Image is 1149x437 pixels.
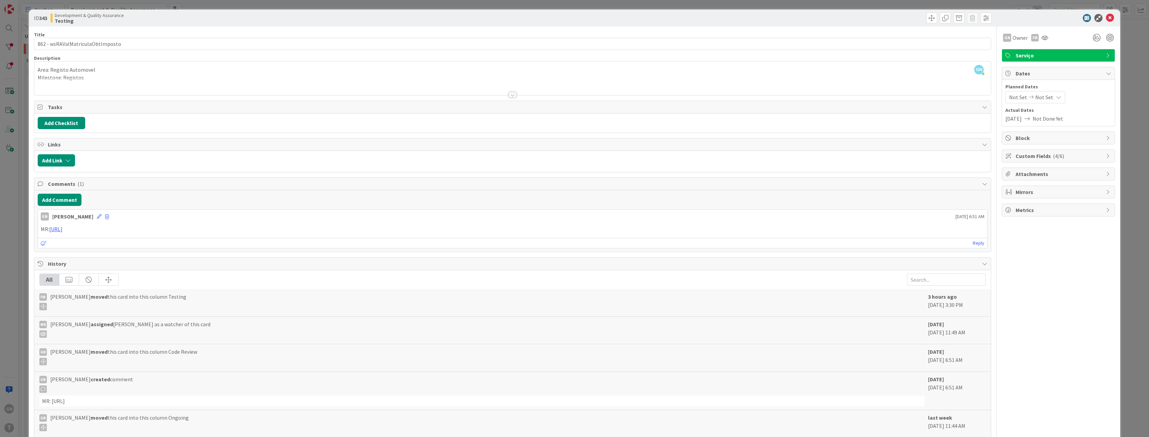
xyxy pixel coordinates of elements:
[41,225,985,233] p: MR:
[1016,170,1102,178] span: Attachments
[48,180,979,188] span: Comments
[91,321,113,328] b: assigned
[50,320,210,338] span: [PERSON_NAME] [PERSON_NAME] as a watcher of this card
[928,348,944,355] b: [DATE]
[928,293,957,300] b: 3 hours ago
[50,293,186,310] span: [PERSON_NAME] this card into this column Testing
[48,260,979,268] span: History
[928,320,986,340] div: [DATE] 11:49 AM
[39,293,47,301] div: FM
[34,55,60,61] span: Description
[38,194,81,206] button: Add Comment
[1016,206,1102,214] span: Metrics
[41,212,49,221] div: GN
[34,32,45,38] label: Title
[52,212,93,221] div: [PERSON_NAME]
[49,226,62,232] a: [URL]
[973,239,984,247] a: Reply
[1005,115,1022,123] span: [DATE]
[39,414,47,422] div: GN
[38,66,988,74] p: Area: Registo Automovel
[1016,134,1102,142] span: Block
[91,293,108,300] b: moved
[38,74,988,82] p: Milestone: Registos
[928,376,944,383] b: [DATE]
[1005,107,1111,114] span: Actual Dates
[50,348,197,365] span: [PERSON_NAME] this card into this column Code Review
[928,414,986,434] div: [DATE] 11:44 AM
[1053,153,1064,159] span: ( 4/6 )
[928,414,952,421] b: last week
[77,180,84,187] span: ( 1 )
[48,103,979,111] span: Tasks
[1005,83,1111,90] span: Planned Dates
[38,154,75,167] button: Add Link
[1033,115,1063,123] span: Not Done Yet
[39,396,925,406] div: MR: [URL]
[1016,69,1102,77] span: Dates
[91,348,108,355] b: moved
[1035,93,1053,101] span: Not Set
[50,414,189,431] span: [PERSON_NAME] this card into this column Ongoing
[55,13,124,18] span: Development & Quality Assurance
[1009,93,1027,101] span: Not Set
[928,293,986,313] div: [DATE] 3:30 PM
[91,414,108,421] b: moved
[38,117,85,129] button: Add Checklist
[1016,188,1102,196] span: Mirrors
[1031,34,1039,41] div: FM
[39,15,47,21] b: 343
[50,375,133,393] span: [PERSON_NAME] comment
[34,38,992,50] input: type card name here...
[1016,152,1102,160] span: Custom Fields
[928,348,986,368] div: [DATE] 6:51 AM
[39,348,47,356] div: GN
[928,321,944,328] b: [DATE]
[974,65,984,74] span: GN
[956,213,984,220] span: [DATE] 6:51 AM
[907,274,986,286] input: Search...
[91,376,110,383] b: created
[40,274,59,285] div: All
[1013,34,1028,42] span: Owner
[928,375,986,406] div: [DATE] 6:51 AM
[39,321,47,328] div: MR
[1003,34,1011,42] div: GN
[55,18,124,23] b: Testing
[39,376,47,383] div: GN
[1016,51,1102,59] span: Serviço
[34,14,47,22] span: ID
[48,140,979,148] span: Links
